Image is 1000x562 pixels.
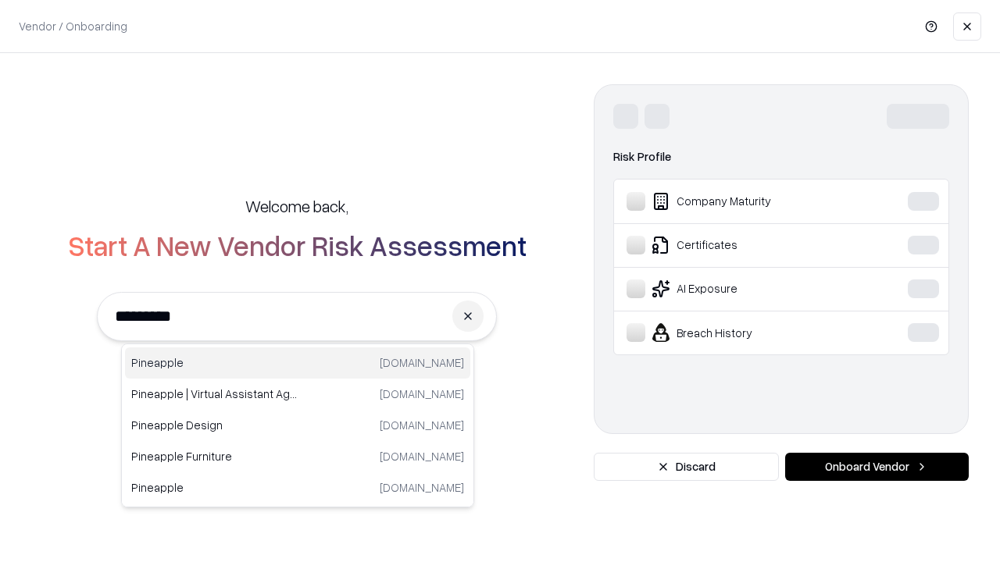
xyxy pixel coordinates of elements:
[19,18,127,34] p: Vendor / Onboarding
[131,386,298,402] p: Pineapple | Virtual Assistant Agency
[68,229,527,261] h2: Start A New Vendor Risk Assessment
[131,479,298,496] p: Pineapple
[627,236,860,254] div: Certificates
[380,354,464,371] p: [DOMAIN_NAME]
[627,323,860,342] div: Breach History
[245,195,348,217] h5: Welcome back,
[131,417,298,433] p: Pineapple Design
[121,343,474,507] div: Suggestions
[380,386,464,402] p: [DOMAIN_NAME]
[627,192,860,211] div: Company Maturity
[131,448,298,464] p: Pineapple Furniture
[594,453,779,481] button: Discard
[380,417,464,433] p: [DOMAIN_NAME]
[380,479,464,496] p: [DOMAIN_NAME]
[785,453,969,481] button: Onboard Vendor
[613,148,949,166] div: Risk Profile
[627,279,860,298] div: AI Exposure
[380,448,464,464] p: [DOMAIN_NAME]
[131,354,298,371] p: Pineapple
